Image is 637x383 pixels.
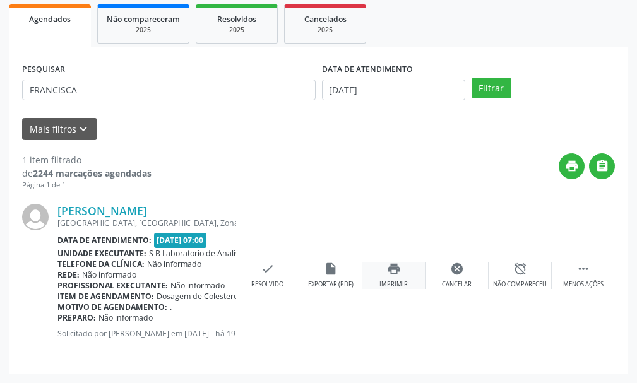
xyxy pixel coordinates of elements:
[251,280,283,289] div: Resolvido
[322,60,413,80] label: DATA DE ATENDIMENTO
[57,235,152,245] b: Data de atendimento:
[261,262,275,276] i: check
[472,78,511,99] button: Filtrar
[107,25,180,35] div: 2025
[22,167,152,180] div: de
[147,259,201,269] span: Não informado
[57,312,96,323] b: Preparo:
[22,153,152,167] div: 1 item filtrado
[76,122,90,136] i: keyboard_arrow_down
[22,180,152,191] div: Página 1 de 1
[22,80,316,101] input: Nome, CNS
[170,280,225,291] span: Não informado
[559,153,585,179] button: print
[57,259,145,269] b: Telefone da clínica:
[304,14,347,25] span: Cancelados
[149,248,270,259] span: S B Laboratorio de Analise Clinica
[98,312,153,323] span: Não informado
[57,328,236,339] p: Solicitado por [PERSON_NAME] em [DATE] - há 19 horas
[22,60,65,80] label: PESQUISAR
[589,153,615,179] button: 
[576,262,590,276] i: 
[57,218,236,228] div: [GEOGRAPHIC_DATA], [GEOGRAPHIC_DATA], Zona Rural
[442,280,472,289] div: Cancelar
[493,280,547,289] div: Não compareceu
[324,262,338,276] i: insert_drive_file
[57,269,80,280] b: Rede:
[450,262,464,276] i: cancel
[513,262,527,276] i: alarm_off
[57,204,147,218] a: [PERSON_NAME]
[595,159,609,173] i: 
[563,280,604,289] div: Menos ações
[308,280,354,289] div: Exportar (PDF)
[57,302,167,312] b: Motivo de agendamento:
[322,80,465,101] input: Selecione um intervalo
[57,248,146,259] b: Unidade executante:
[294,25,357,35] div: 2025
[154,233,207,247] span: [DATE] 07:00
[57,280,168,291] b: Profissional executante:
[29,14,71,25] span: Agendados
[217,14,256,25] span: Resolvidos
[157,291,284,302] span: Dosagem de Colesterol Hdl
[33,167,152,179] strong: 2244 marcações agendadas
[57,291,154,302] b: Item de agendamento:
[205,25,268,35] div: 2025
[22,118,97,140] button: Mais filtroskeyboard_arrow_down
[387,262,401,276] i: print
[565,159,579,173] i: print
[82,269,136,280] span: Não informado
[379,280,408,289] div: Imprimir
[170,302,172,312] span: .
[107,14,180,25] span: Não compareceram
[22,204,49,230] img: img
